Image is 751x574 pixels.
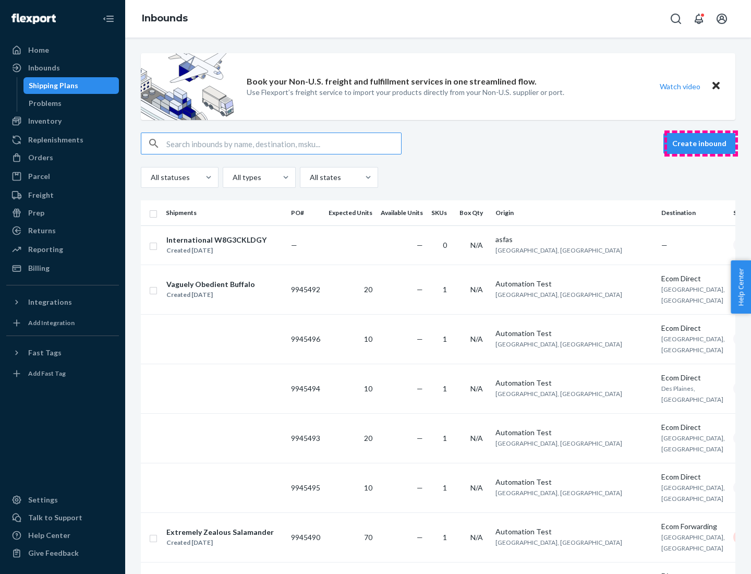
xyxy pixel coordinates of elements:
[495,439,622,447] span: [GEOGRAPHIC_DATA], [GEOGRAPHIC_DATA]
[364,334,372,343] span: 10
[247,87,564,98] p: Use Flexport’s freight service to import your products directly from your Non-U.S. supplier or port.
[661,273,725,284] div: Ecom Direct
[495,527,653,537] div: Automation Test
[28,171,50,182] div: Parcel
[657,200,729,225] th: Destination
[11,14,56,24] img: Flexport logo
[166,133,401,154] input: Search inbounds by name, destination, msku...
[443,334,447,343] span: 1
[661,323,725,333] div: Ecom Direct
[661,241,668,249] span: —
[665,8,686,29] button: Open Search Box
[28,135,83,145] div: Replenishments
[247,76,537,88] p: Book your Non-U.S. freight and fulfillment services in one streamlined flow.
[470,533,483,542] span: N/A
[731,260,751,314] button: Help Center
[443,483,447,492] span: 1
[6,492,119,508] a: Settings
[495,279,653,289] div: Automation Test
[495,477,653,487] div: Automation Test
[364,434,372,443] span: 20
[28,45,49,55] div: Home
[28,152,53,163] div: Orders
[23,95,119,112] a: Problems
[653,79,707,94] button: Watch video
[495,539,622,546] span: [GEOGRAPHIC_DATA], [GEOGRAPHIC_DATA]
[142,13,188,24] a: Inbounds
[455,200,491,225] th: Box Qty
[6,315,119,331] a: Add Integration
[495,378,653,388] div: Automation Test
[495,390,622,398] span: [GEOGRAPHIC_DATA], [GEOGRAPHIC_DATA]
[661,533,725,552] span: [GEOGRAPHIC_DATA], [GEOGRAPHIC_DATA]
[470,384,483,393] span: N/A
[417,384,423,393] span: —
[495,427,653,438] div: Automation Test
[6,205,119,221] a: Prep
[417,533,423,542] span: —
[364,533,372,542] span: 70
[23,77,119,94] a: Shipping Plans
[287,463,324,512] td: 9945495
[661,472,725,482] div: Ecom Direct
[324,200,377,225] th: Expected Units
[166,235,267,245] div: International W8G3CKLDGY
[287,364,324,413] td: 9945494
[661,422,725,433] div: Ecom Direct
[6,42,119,58] a: Home
[232,172,233,183] input: All types
[162,200,287,225] th: Shipments
[470,334,483,343] span: N/A
[166,279,255,290] div: Vaguely Obedient Buffalo
[287,512,324,562] td: 9945490
[688,8,709,29] button: Open notifications
[28,244,63,255] div: Reporting
[291,241,297,249] span: —
[28,190,54,200] div: Freight
[417,285,423,294] span: —
[29,80,78,91] div: Shipping Plans
[28,369,66,378] div: Add Fast Tag
[287,265,324,314] td: 9945492
[661,335,725,354] span: [GEOGRAPHIC_DATA], [GEOGRAPHIC_DATA]
[166,245,267,256] div: Created [DATE]
[28,297,72,307] div: Integrations
[287,200,324,225] th: PO#
[309,172,310,183] input: All states
[470,434,483,443] span: N/A
[711,8,732,29] button: Open account menu
[377,200,427,225] th: Available Units
[443,434,447,443] span: 1
[6,241,119,258] a: Reporting
[495,489,622,497] span: [GEOGRAPHIC_DATA], [GEOGRAPHIC_DATA]
[417,334,423,343] span: —
[443,285,447,294] span: 1
[470,241,483,249] span: N/A
[150,172,151,183] input: All statuses
[417,241,423,249] span: —
[661,285,725,304] span: [GEOGRAPHIC_DATA], [GEOGRAPHIC_DATA]
[28,208,44,218] div: Prep
[443,241,447,249] span: 0
[98,8,119,29] button: Close Navigation
[661,521,725,532] div: Ecom Forwarding
[364,285,372,294] span: 20
[28,63,60,73] div: Inbounds
[166,537,274,548] div: Created [DATE]
[134,4,196,34] ol: breadcrumbs
[491,200,657,225] th: Origin
[495,340,622,348] span: [GEOGRAPHIC_DATA], [GEOGRAPHIC_DATA]
[709,79,723,94] button: Close
[6,260,119,277] a: Billing
[6,365,119,382] a: Add Fast Tag
[29,98,62,109] div: Problems
[470,285,483,294] span: N/A
[6,509,119,526] a: Talk to Support
[443,533,447,542] span: 1
[495,291,622,298] span: [GEOGRAPHIC_DATA], [GEOGRAPHIC_DATA]
[287,413,324,463] td: 9945493
[661,434,725,453] span: [GEOGRAPHIC_DATA], [GEOGRAPHIC_DATA]
[661,484,725,503] span: [GEOGRAPHIC_DATA], [GEOGRAPHIC_DATA]
[6,149,119,166] a: Orders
